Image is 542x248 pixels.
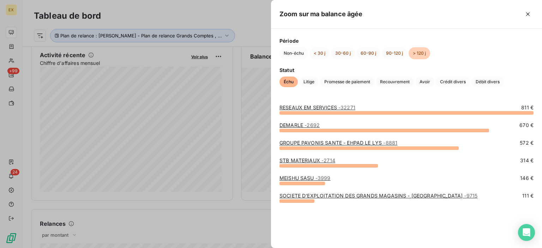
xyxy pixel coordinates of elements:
[279,66,534,74] span: Statut
[518,224,535,241] div: Open Intercom Messenger
[522,192,534,199] span: 111 €
[279,9,363,19] h5: Zoom sur ma balance âgée
[279,47,308,59] button: Non-échu
[356,47,380,59] button: 60-90 j
[520,157,534,164] span: 314 €
[279,37,534,44] span: Période
[464,193,477,199] span: - 9715
[521,104,534,111] span: 811 €
[520,175,534,182] span: 146 €
[279,104,355,110] a: RESEAUX EM SERVICES
[279,193,477,199] a: SOCIETE D'EXPLOITATION DES GRANDS MAGASINS - [GEOGRAPHIC_DATA]
[519,122,534,129] span: 670 €
[279,175,331,181] a: MEISHU SASU
[299,77,319,87] button: Litige
[279,122,320,128] a: DEMARLE
[383,140,397,146] span: - 8881
[315,175,331,181] span: - 3999
[471,77,504,87] button: Débit divers
[338,104,355,110] span: - 32271
[321,157,335,163] span: - 2714
[320,77,374,87] button: Promesse de paiement
[415,77,434,87] button: Avoir
[279,140,397,146] a: GROUPE PAVONIS SANTE - EHPAD LE LYS
[376,77,414,87] button: Recouvrement
[305,122,320,128] span: - 2692
[279,157,335,163] a: STB MATERIAUX
[520,139,534,146] span: 572 €
[309,47,330,59] button: < 30 j
[409,47,430,59] button: > 120 j
[331,47,355,59] button: 30-60 j
[279,77,298,87] button: Échu
[382,47,407,59] button: 90-120 j
[436,77,470,87] button: Crédit divers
